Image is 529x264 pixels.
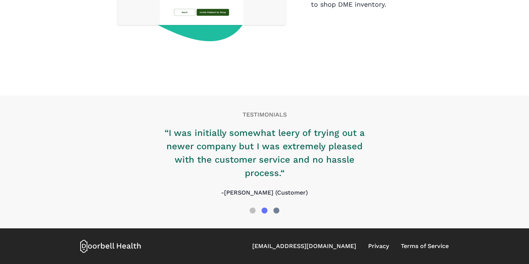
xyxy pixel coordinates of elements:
[160,126,369,180] p: “I was initially somewhat leery of trying out a newer company but I was extremely pleased with th...
[252,242,356,251] a: [EMAIL_ADDRESS][DOMAIN_NAME]
[80,110,449,119] p: TESTIMONIALS
[368,242,389,251] a: Privacy
[401,242,449,251] a: Terms of Service
[160,188,369,197] p: -[PERSON_NAME] (Customer)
